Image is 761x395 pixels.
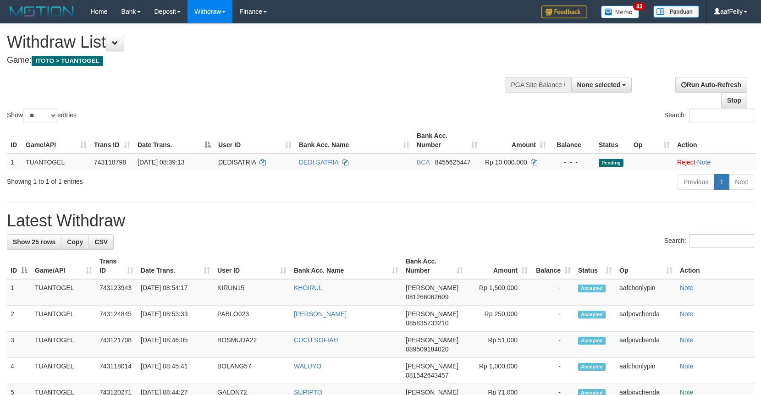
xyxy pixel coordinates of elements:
[578,311,606,318] span: Accepted
[7,306,31,332] td: 2
[601,5,640,18] img: Button%20Memo.svg
[7,173,310,186] div: Showing 1 to 1 of 1 entries
[571,77,632,93] button: None selected
[7,279,31,306] td: 1
[137,332,214,358] td: [DATE] 08:46:05
[137,253,214,279] th: Date Trans.: activate to sort column ascending
[138,159,184,166] span: [DATE] 08:39:13
[689,109,754,122] input: Search:
[88,234,114,250] a: CSV
[7,127,22,154] th: ID
[7,234,61,250] a: Show 25 rows
[714,174,729,190] a: 1
[413,127,481,154] th: Bank Acc. Number: activate to sort column ascending
[616,279,676,306] td: aafchonlypin
[13,238,55,246] span: Show 25 rows
[96,253,137,279] th: Trans ID: activate to sort column ascending
[402,253,467,279] th: Bank Acc. Number: activate to sort column ascending
[7,33,498,51] h1: Withdraw List
[214,332,290,358] td: BOSMUDA22
[137,279,214,306] td: [DATE] 08:54:17
[23,109,57,122] select: Showentries
[467,253,531,279] th: Amount: activate to sort column ascending
[680,310,694,318] a: Note
[721,93,747,108] a: Stop
[485,159,527,166] span: Rp 10.000.000
[531,253,574,279] th: Balance: activate to sort column ascending
[32,56,103,66] span: ITOTO > TUANTOGEL
[697,159,711,166] a: Note
[616,358,676,384] td: aafchonlypin
[531,332,574,358] td: -
[218,159,256,166] span: DEDISATRIA
[531,279,574,306] td: -
[96,358,137,384] td: 743118014
[630,127,673,154] th: Op: activate to sort column ascending
[61,234,89,250] a: Copy
[505,77,571,93] div: PGA Site Balance /
[294,336,338,344] a: CUCU SOFIAH
[134,127,215,154] th: Date Trans.: activate to sort column descending
[7,154,22,170] td: 1
[541,5,587,18] img: Feedback.jpg
[94,238,108,246] span: CSV
[616,306,676,332] td: aafpovchenda
[417,159,430,166] span: BCA
[435,159,471,166] span: Copy 8455625447 to clipboard
[689,234,754,248] input: Search:
[680,284,694,291] a: Note
[7,5,77,18] img: MOTION_logo.png
[214,306,290,332] td: PABLO023
[577,81,621,88] span: None selected
[31,332,96,358] td: TUANTOGEL
[94,159,126,166] span: 743118798
[31,306,96,332] td: TUANTOGEL
[406,310,458,318] span: [PERSON_NAME]
[294,362,321,370] a: WALUYO
[673,127,756,154] th: Action
[7,332,31,358] td: 3
[729,174,754,190] a: Next
[595,127,630,154] th: Status
[31,358,96,384] td: TUANTOGEL
[406,362,458,370] span: [PERSON_NAME]
[406,346,448,353] span: Copy 089509184020 to clipboard
[22,154,90,170] td: TUANTOGEL
[31,279,96,306] td: TUANTOGEL
[406,293,448,301] span: Copy 081266062609 to clipboard
[406,284,458,291] span: [PERSON_NAME]
[633,2,645,11] span: 33
[578,337,606,345] span: Accepted
[215,127,295,154] th: User ID: activate to sort column ascending
[578,285,606,292] span: Accepted
[299,159,338,166] a: DEDI SATRIA
[294,284,322,291] a: KHOIRUL
[7,109,77,122] label: Show entries
[7,358,31,384] td: 4
[531,358,574,384] td: -
[467,358,531,384] td: Rp 1,000,000
[22,127,90,154] th: Game/API: activate to sort column ascending
[31,253,96,279] th: Game/API: activate to sort column ascending
[676,253,754,279] th: Action
[553,158,591,167] div: - - -
[406,319,448,327] span: Copy 085835733210 to clipboard
[467,306,531,332] td: Rp 250,000
[67,238,83,246] span: Copy
[7,56,498,65] h4: Game:
[290,253,402,279] th: Bank Acc. Name: activate to sort column ascending
[550,127,595,154] th: Balance
[294,310,347,318] a: [PERSON_NAME]
[653,5,699,18] img: panduan.png
[680,336,694,344] a: Note
[96,306,137,332] td: 743124845
[481,127,550,154] th: Amount: activate to sort column ascending
[96,279,137,306] td: 743123943
[214,253,290,279] th: User ID: activate to sort column ascending
[616,253,676,279] th: Op: activate to sort column ascending
[137,358,214,384] td: [DATE] 08:45:41
[599,159,623,167] span: Pending
[406,372,448,379] span: Copy 081542643457 to clipboard
[664,234,754,248] label: Search:
[578,363,606,371] span: Accepted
